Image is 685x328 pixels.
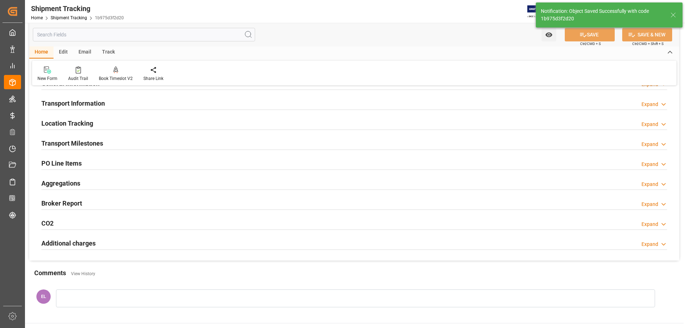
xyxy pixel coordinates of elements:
div: Expand [641,181,658,188]
img: Exertis%20JAM%20-%20Email%20Logo.jpg_1722504956.jpg [527,5,552,18]
div: Email [73,46,97,59]
div: Edit [54,46,73,59]
h2: Additional charges [41,238,96,248]
h2: Transport Milestones [41,138,103,148]
div: Audit Trail [68,75,88,82]
a: Shipment Tracking [51,15,87,20]
div: Book Timeslot V2 [99,75,133,82]
button: SAVE & NEW [622,28,672,41]
div: Share Link [143,75,163,82]
h2: Comments [34,268,66,278]
h2: PO Line Items [41,158,82,168]
span: EL [41,294,46,299]
div: Expand [641,241,658,248]
button: SAVE [565,28,615,41]
span: Ctrl/CMD + Shift + S [632,41,664,46]
a: View History [71,271,95,276]
h2: Broker Report [41,198,82,208]
button: open menu [542,28,556,41]
span: Ctrl/CMD + S [580,41,601,46]
div: Expand [641,161,658,168]
div: New Form [37,75,57,82]
div: Expand [641,121,658,128]
div: Expand [641,141,658,148]
div: Home [29,46,54,59]
h2: CO2 [41,218,54,228]
a: Home [31,15,43,20]
input: Search Fields [33,28,255,41]
div: Expand [641,201,658,208]
div: Expand [641,221,658,228]
h2: Location Tracking [41,118,93,128]
div: Shipment Tracking [31,3,124,14]
div: Track [97,46,120,59]
h2: Transport Information [41,99,105,108]
div: Expand [641,101,658,108]
div: Notification: Object Saved Successfully with code 1b975d3f2d20 [541,7,664,22]
h2: Aggregations [41,178,80,188]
